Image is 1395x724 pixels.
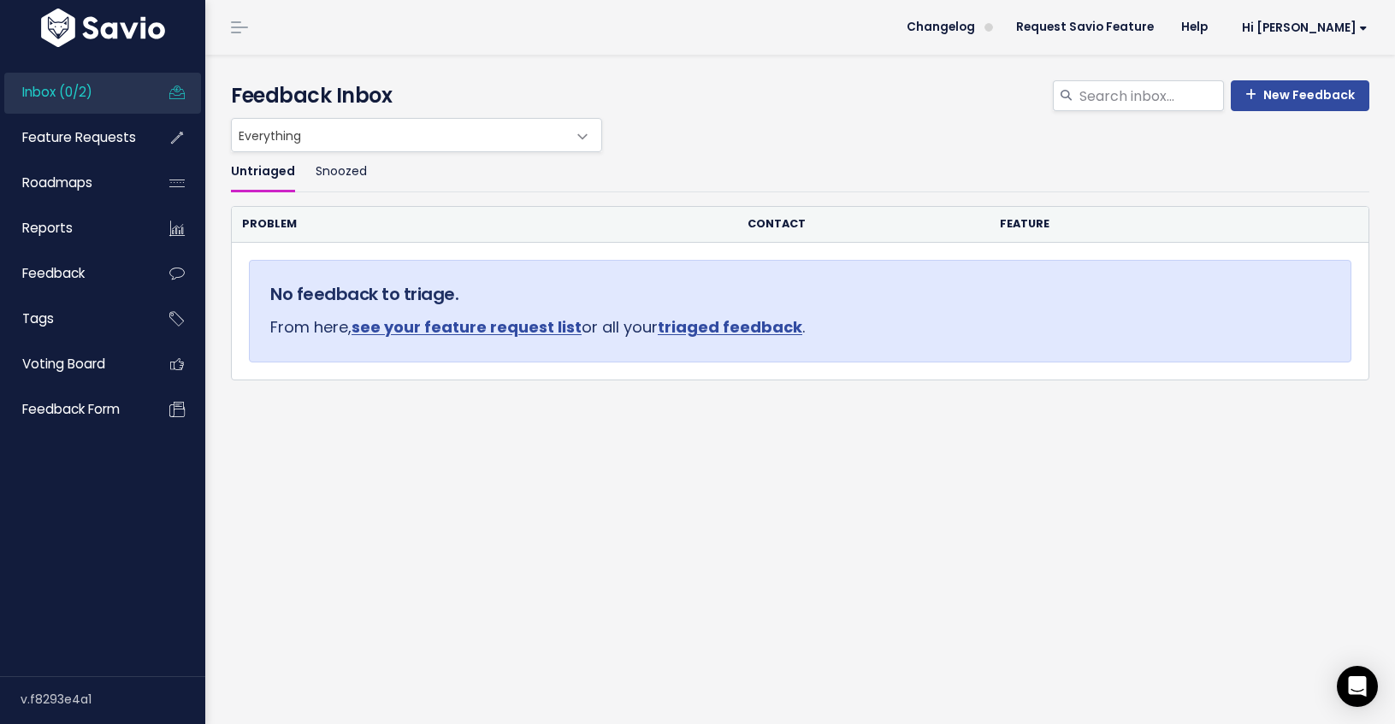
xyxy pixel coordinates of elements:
[22,83,92,101] span: Inbox (0/2)
[231,80,1369,111] h4: Feedback Inbox
[990,207,1305,242] th: Feature
[1231,80,1369,111] a: New Feedback
[232,207,737,242] th: Problem
[21,677,205,721] div: v.f8293e4a1
[4,254,142,293] a: Feedback
[231,152,1369,192] ul: Filter feature requests
[907,21,975,33] span: Changelog
[232,119,567,151] span: Everything
[4,163,142,203] a: Roadmaps
[231,152,295,192] a: Untriaged
[1242,21,1368,34] span: Hi [PERSON_NAME]
[22,264,85,282] span: Feedback
[37,9,169,47] img: logo-white.9d6f32f41409.svg
[270,314,1330,341] p: From here, or all your .
[22,309,54,327] span: Tags
[737,207,990,242] th: Contact
[4,299,142,338] a: Tags
[1167,15,1221,40] a: Help
[316,152,367,192] a: Snoozed
[22,355,105,373] span: Voting Board
[22,128,136,146] span: Feature Requests
[22,219,73,237] span: Reports
[4,118,142,157] a: Feature Requests
[658,316,802,338] a: triaged feedback
[1221,15,1381,41] a: Hi [PERSON_NAME]
[1337,666,1378,707] div: Open Intercom Messenger
[352,316,582,338] a: see your feature request list
[4,390,142,429] a: Feedback form
[1078,80,1224,111] input: Search inbox...
[22,174,92,191] span: Roadmaps
[231,118,602,152] span: Everything
[4,344,142,384] a: Voting Board
[270,281,1330,307] h5: No feedback to triage.
[4,73,142,112] a: Inbox (0/2)
[1002,15,1167,40] a: Request Savio Feature
[4,209,142,248] a: Reports
[22,400,120,418] span: Feedback form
